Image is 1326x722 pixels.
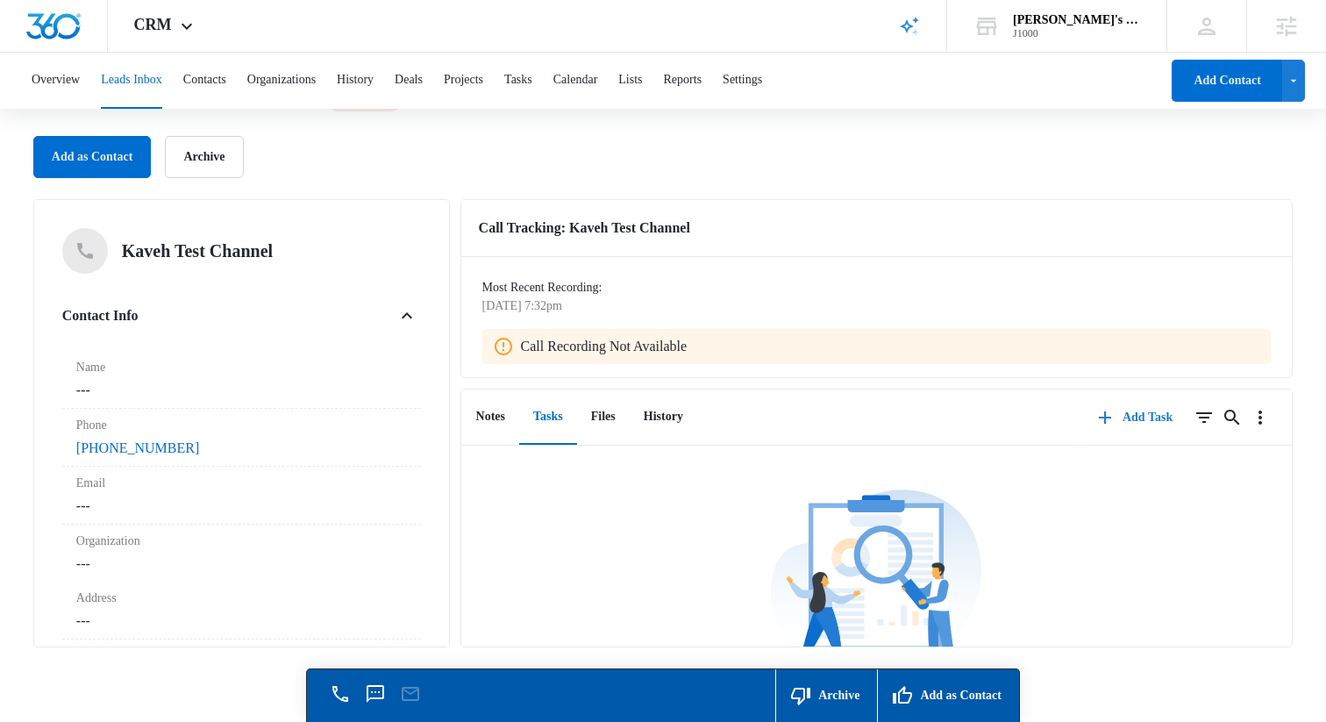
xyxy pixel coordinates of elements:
[363,694,388,707] a: Text
[62,409,421,467] div: Phone[PHONE_NUMBER]
[122,238,273,264] h5: Kaveh Test Channel
[62,582,421,640] div: Address---
[393,302,421,330] button: Close
[76,474,407,492] label: Email
[76,358,407,376] label: Name
[395,53,423,109] button: Deals
[363,682,388,706] button: Text
[553,53,598,109] button: Calendar
[577,390,630,445] button: Files
[723,53,762,109] button: Settings
[1218,404,1246,432] button: Search...
[62,525,421,582] div: Organization---
[76,380,407,401] dd: ---
[76,611,407,632] dd: ---
[76,532,407,550] label: Organization
[247,53,316,109] button: Organizations
[630,390,697,445] button: History
[771,484,981,695] img: No Data
[101,53,162,109] button: Leads Inbox
[62,467,421,525] div: Email---
[504,53,532,109] button: Tasks
[521,336,687,357] p: Call Recording Not Available
[76,496,407,517] dd: ---
[76,416,407,434] label: Phone
[33,136,152,178] button: Add as Contact
[775,669,877,722] button: Archive
[337,53,374,109] button: History
[1080,397,1190,439] button: Add Task
[165,136,243,178] button: Archive
[519,390,577,445] button: Tasks
[444,53,483,109] button: Projects
[462,390,519,445] button: Notes
[76,438,199,459] a: [PHONE_NUMBER]
[1013,27,1141,39] div: account id
[76,554,407,575] dd: ---
[1190,404,1218,432] button: Filters
[1246,404,1274,432] button: Overflow Menu
[877,669,1019,722] button: Add as Contact
[328,682,353,706] button: Call
[479,218,1275,239] h3: Call Tracking: Kaveh Test Channel
[134,16,172,34] span: CRM
[664,53,702,109] button: Reports
[76,589,407,607] label: Address
[328,694,353,707] a: Call
[482,297,1261,315] p: [DATE] 7:32pm
[62,351,421,409] div: Name---
[62,305,139,326] h4: Contact Info
[618,53,642,109] button: Lists
[1013,13,1141,27] div: account name
[32,53,80,109] button: Overview
[482,278,1272,297] p: Most Recent Recording:
[1172,60,1282,102] button: Add Contact
[183,53,226,109] button: Contacts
